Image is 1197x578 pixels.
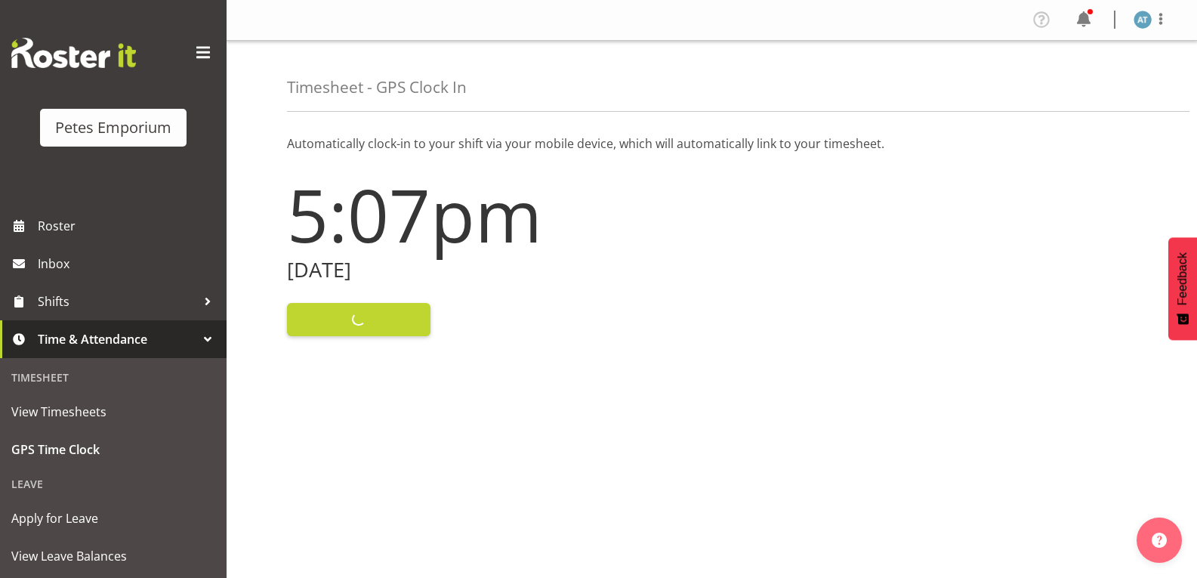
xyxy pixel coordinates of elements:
[11,400,215,423] span: View Timesheets
[11,545,215,567] span: View Leave Balances
[287,174,703,255] h1: 5:07pm
[287,134,1137,153] p: Automatically clock-in to your shift via your mobile device, which will automatically link to you...
[1176,252,1189,305] span: Feedback
[11,507,215,530] span: Apply for Leave
[287,79,467,96] h4: Timesheet - GPS Clock In
[4,362,223,393] div: Timesheet
[4,537,223,575] a: View Leave Balances
[4,393,223,431] a: View Timesheets
[11,38,136,68] img: Rosterit website logo
[11,438,215,461] span: GPS Time Clock
[55,116,171,139] div: Petes Emporium
[1134,11,1152,29] img: alex-micheal-taniwha5364.jpg
[1152,533,1167,548] img: help-xxl-2.png
[38,328,196,351] span: Time & Attendance
[287,258,703,282] h2: [DATE]
[38,215,219,237] span: Roster
[38,252,219,275] span: Inbox
[1168,237,1197,340] button: Feedback - Show survey
[4,499,223,537] a: Apply for Leave
[4,468,223,499] div: Leave
[38,290,196,313] span: Shifts
[4,431,223,468] a: GPS Time Clock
